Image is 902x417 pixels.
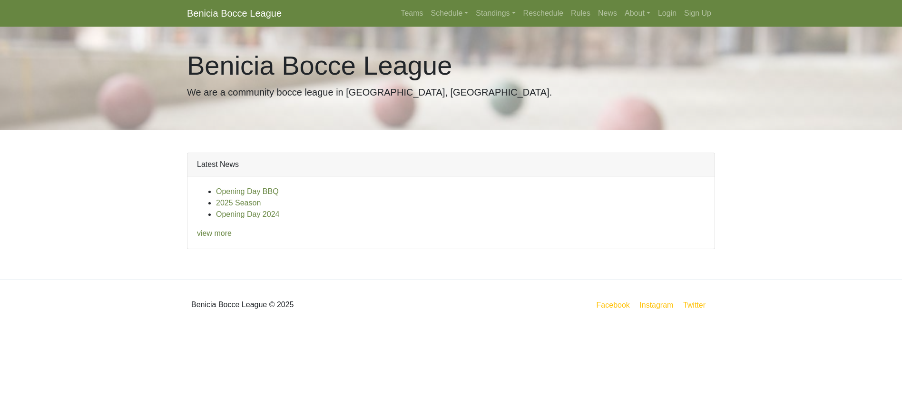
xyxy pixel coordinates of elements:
a: Schedule [427,4,472,23]
a: Instagram [637,299,675,311]
a: Standings [472,4,519,23]
a: Benicia Bocce League [187,4,282,23]
a: view more [197,229,232,237]
a: News [594,4,621,23]
a: Facebook [595,299,632,311]
h1: Benicia Bocce League [187,49,715,81]
a: Teams [397,4,427,23]
a: Twitter [681,299,713,311]
div: Latest News [187,153,715,176]
p: We are a community bocce league in [GEOGRAPHIC_DATA], [GEOGRAPHIC_DATA]. [187,85,715,99]
a: Rules [567,4,594,23]
a: Reschedule [520,4,568,23]
a: Opening Day 2024 [216,210,279,218]
a: 2025 Season [216,199,261,207]
a: Login [654,4,680,23]
div: Benicia Bocce League © 2025 [180,288,451,322]
a: Opening Day BBQ [216,187,279,195]
a: Sign Up [680,4,715,23]
a: About [621,4,654,23]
